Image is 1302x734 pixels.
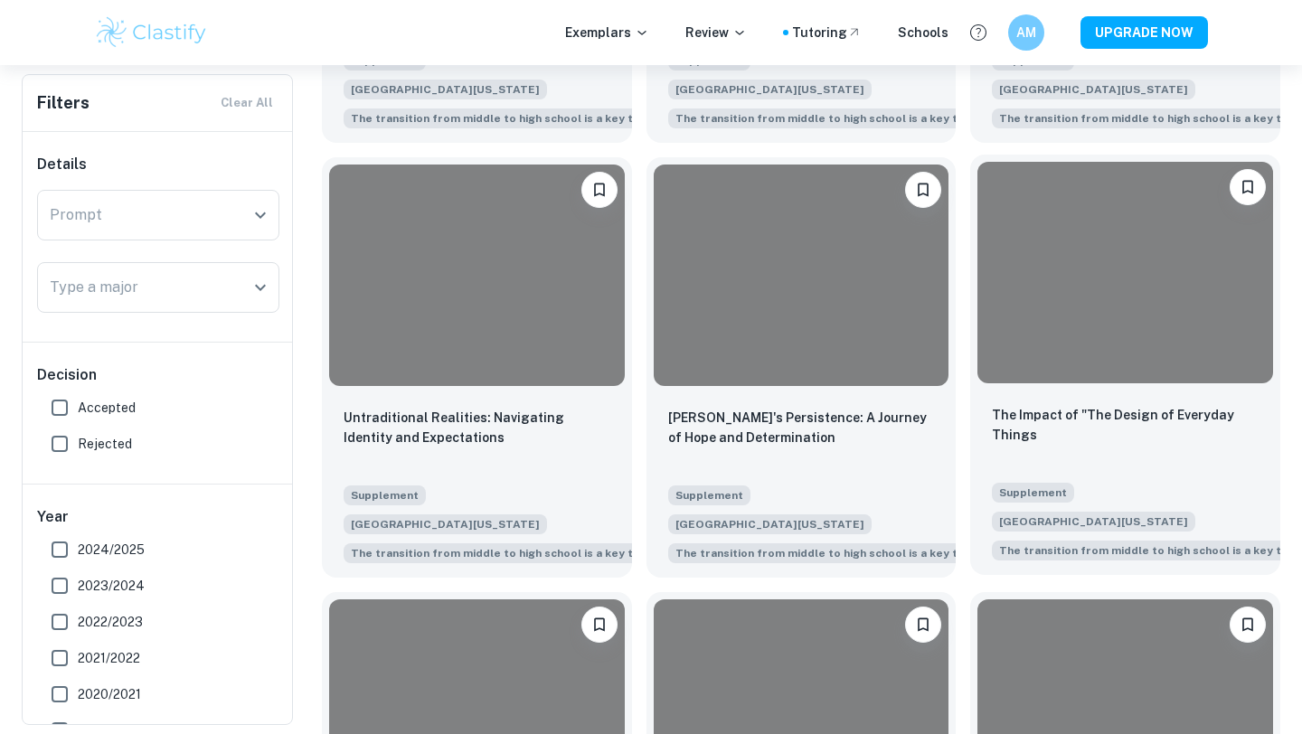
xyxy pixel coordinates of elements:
span: [GEOGRAPHIC_DATA][US_STATE] [344,80,547,99]
button: Bookmark [905,607,941,643]
a: BookmarkSadako's Persistence: A Journey of Hope and DeterminationSupplement[GEOGRAPHIC_DATA][US_S... [646,157,957,578]
button: Open [248,202,273,228]
a: BookmarkUntraditional Realities: Navigating Identity and ExpectationsSupplement[GEOGRAPHIC_DATA][... [322,157,632,578]
button: AM [1008,14,1044,51]
span: 2021/2022 [78,648,140,668]
span: The transition from middle to high school is a key time for students as the [351,545,764,561]
span: 2023/2024 [78,576,145,596]
span: The transition from middle to high school is a key time for students as they reach new levels of ... [668,107,1096,128]
span: The transition from middle to high school is a key time for students as they reach new levels of ... [344,541,771,563]
button: Help and Feedback [963,17,994,48]
span: Supplement [344,485,426,505]
button: Bookmark [581,607,618,643]
span: The transition from middle to high school is a key time for students as they reach new levels of ... [668,541,1096,563]
a: Tutoring [792,23,862,42]
a: BookmarkThe Impact of "The Design of Everyday ThingsSupplement[GEOGRAPHIC_DATA][US_STATE]The tran... [970,157,1280,578]
span: [GEOGRAPHIC_DATA][US_STATE] [668,80,872,99]
span: Supplement [992,483,1074,503]
span: Rejected [78,434,132,454]
a: Schools [898,23,948,42]
span: [GEOGRAPHIC_DATA][US_STATE] [992,512,1195,532]
button: Bookmark [1230,607,1266,643]
button: Bookmark [1230,169,1266,205]
span: Supplement [668,485,750,505]
button: Open [248,275,273,300]
button: Bookmark [581,172,618,208]
p: Exemplars [565,23,649,42]
h6: Filters [37,90,90,116]
p: The Impact of "The Design of Everyday Things [992,405,1259,445]
h6: Year [37,506,279,528]
p: Untraditional Realities: Navigating Identity and Expectations [344,408,610,447]
h6: Decision [37,364,279,386]
span: The transition from middle to high school is a key time for students as the [351,110,764,127]
span: 2024/2025 [78,540,145,560]
span: [GEOGRAPHIC_DATA][US_STATE] [344,514,547,534]
span: The transition from middle to high school is a key time for students as the [675,110,1089,127]
span: 2022/2023 [78,612,143,632]
span: [GEOGRAPHIC_DATA][US_STATE] [992,80,1195,99]
img: Clastify logo [94,14,209,51]
span: The transition from middle to high school is a key time for students as the [675,545,1089,561]
span: Accepted [78,398,136,418]
h6: AM [1016,23,1037,42]
span: The transition from middle to high school is a key time for students as they reach new levels of ... [344,107,771,128]
p: Review [685,23,747,42]
button: UPGRADE NOW [1080,16,1208,49]
h6: Details [37,154,279,175]
span: [GEOGRAPHIC_DATA][US_STATE] [668,514,872,534]
button: Bookmark [905,172,941,208]
p: Sadako's Persistence: A Journey of Hope and Determination [668,408,935,447]
span: 2020/2021 [78,684,141,704]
